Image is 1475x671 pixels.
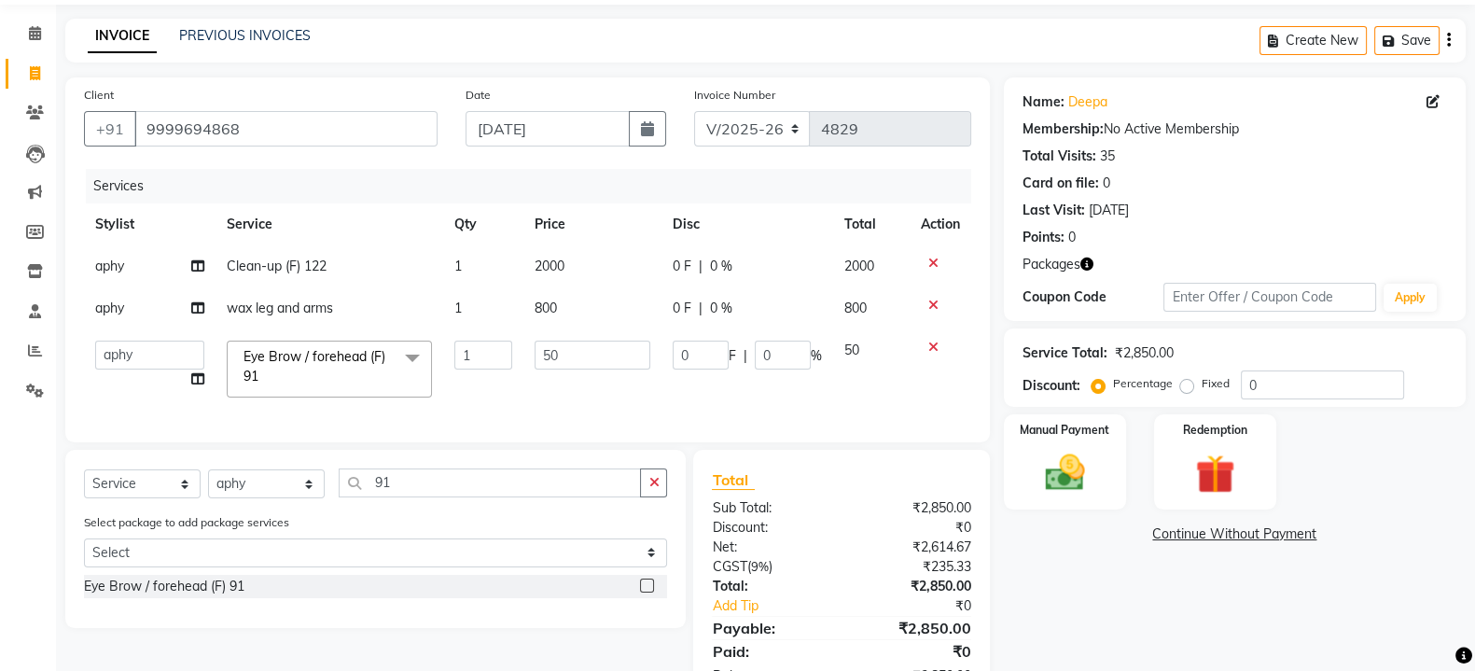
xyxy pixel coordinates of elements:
[698,640,842,663] div: Paid:
[1068,92,1107,112] a: Deepa
[698,596,865,616] a: Add Tip
[443,203,523,245] th: Qty
[258,368,267,384] a: x
[1384,284,1437,312] button: Apply
[673,257,691,276] span: 0 F
[1023,376,1080,396] div: Discount:
[1023,147,1096,166] div: Total Visits:
[712,558,746,575] span: CGST
[698,557,842,577] div: ( )
[842,498,985,518] div: ₹2,850.00
[1103,174,1110,193] div: 0
[1089,201,1129,220] div: [DATE]
[710,257,732,276] span: 0 %
[1183,450,1246,498] img: _gift.svg
[1023,119,1447,139] div: No Active Membership
[1163,283,1376,312] input: Enter Offer / Coupon Code
[694,87,775,104] label: Invoice Number
[84,87,114,104] label: Client
[1068,228,1076,247] div: 0
[744,346,747,366] span: |
[1115,343,1174,363] div: ₹2,850.00
[227,258,327,274] span: Clean-up (F) 122
[844,342,859,358] span: 50
[842,640,985,663] div: ₹0
[244,348,385,384] span: Eye Brow / forehead (F) 91
[698,518,842,538] div: Discount:
[535,258,564,274] span: 2000
[712,470,755,490] span: Total
[227,300,333,316] span: wax leg and arms
[1100,147,1115,166] div: 35
[179,27,311,44] a: PREVIOUS INVOICES
[466,87,491,104] label: Date
[842,577,985,596] div: ₹2,850.00
[88,20,157,53] a: INVOICE
[842,518,985,538] div: ₹0
[454,258,462,274] span: 1
[1023,201,1085,220] div: Last Visit:
[699,299,703,318] span: |
[710,299,732,318] span: 0 %
[699,257,703,276] span: |
[910,203,971,245] th: Action
[698,617,842,639] div: Payable:
[698,577,842,596] div: Total:
[1202,375,1230,392] label: Fixed
[454,300,462,316] span: 1
[698,498,842,518] div: Sub Total:
[1023,174,1099,193] div: Card on file:
[729,346,736,366] span: F
[1374,26,1440,55] button: Save
[84,514,289,531] label: Select package to add package services
[842,617,985,639] div: ₹2,850.00
[673,299,691,318] span: 0 F
[1023,92,1065,112] div: Name:
[535,300,557,316] span: 800
[339,468,641,497] input: Search or Scan
[95,258,124,274] span: aphy
[842,557,985,577] div: ₹235.33
[1023,343,1107,363] div: Service Total:
[833,203,909,245] th: Total
[1020,422,1109,439] label: Manual Payment
[842,538,985,557] div: ₹2,614.67
[1023,255,1080,274] span: Packages
[1023,228,1065,247] div: Points:
[866,596,985,616] div: ₹0
[844,258,874,274] span: 2000
[86,169,985,203] div: Services
[844,300,867,316] span: 800
[750,559,768,574] span: 9%
[84,577,244,596] div: Eye Brow / forehead (F) 91
[1183,422,1247,439] label: Redemption
[84,111,136,147] button: +91
[134,111,438,147] input: Search by Name/Mobile/Email/Code
[84,203,216,245] th: Stylist
[523,203,662,245] th: Price
[1113,375,1173,392] label: Percentage
[811,346,822,366] span: %
[95,300,124,316] span: aphy
[1259,26,1367,55] button: Create New
[1023,119,1104,139] div: Membership:
[216,203,443,245] th: Service
[1023,287,1164,307] div: Coupon Code
[698,538,842,557] div: Net:
[1033,450,1096,496] img: _cash.svg
[661,203,833,245] th: Disc
[1008,524,1462,544] a: Continue Without Payment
